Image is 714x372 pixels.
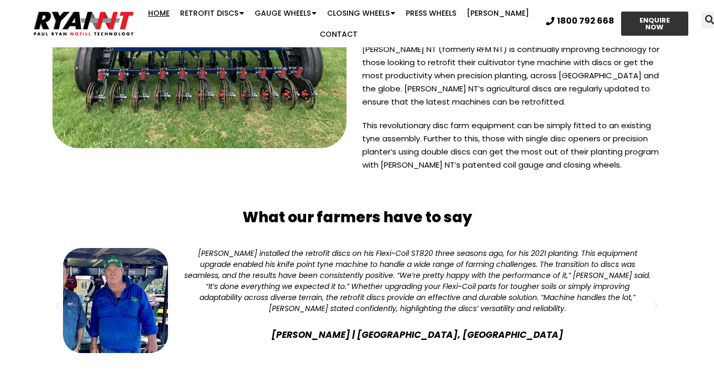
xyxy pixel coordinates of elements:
span: 1800 792 668 [557,17,614,25]
a: 1800 792 668 [546,17,614,25]
a: Retrofit Discs [175,3,249,24]
img: Gavin Offerman double discs [63,248,168,353]
a: Contact [314,24,363,45]
span: ENQUIRE NOW [631,17,679,30]
nav: Menu [139,3,539,45]
img: Ryan NT logo [31,7,136,40]
p: This revolutionary disc farm equipment can be simply fitted to an existing tyne assembly. Further... [362,119,667,182]
a: Gauge Wheels [249,3,322,24]
a: [PERSON_NAME] [461,3,534,24]
div: 5 / 6 [58,243,656,369]
div: [PERSON_NAME] installed the retrofit discs on his Flexi-Coil ST820 three seasons ago, for his 202... [184,248,651,314]
a: Closing Wheels [322,3,401,24]
p: [PERSON_NAME] NT (formerly RFM NT) is continually improving technology for those looking to retro... [362,43,667,119]
div: Previous slide [52,301,63,312]
span: [PERSON_NAME] | [GEOGRAPHIC_DATA], [GEOGRAPHIC_DATA] [184,327,651,342]
a: ENQUIRE NOW [621,12,689,36]
a: Home [143,3,175,24]
div: Next slide [651,301,661,312]
h2: What our farmers have to say [42,208,672,227]
a: Press Wheels [401,3,461,24]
